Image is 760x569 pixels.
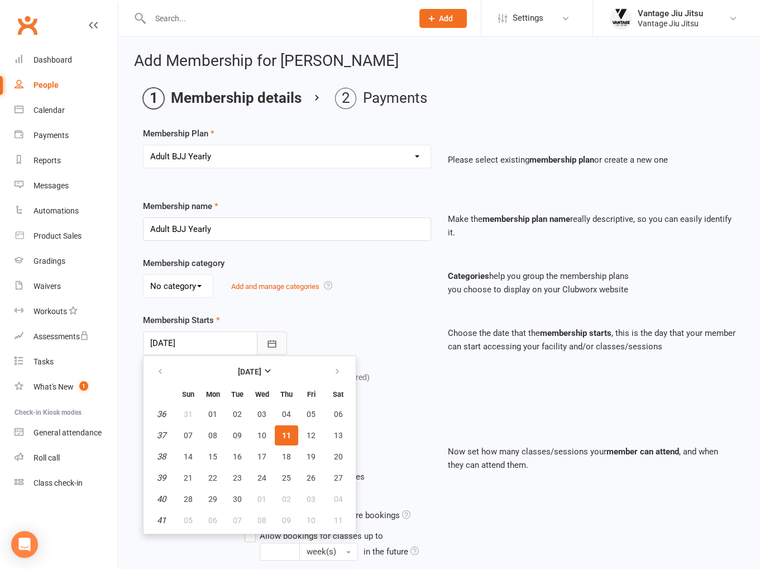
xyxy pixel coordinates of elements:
button: 08 [250,510,274,530]
div: in the future [364,545,419,558]
span: 10 [307,516,316,525]
span: 20 [334,452,343,461]
small: Tuesday [231,390,243,399]
button: 04 [275,404,298,424]
span: 04 [334,495,343,504]
div: Workouts [34,307,67,316]
em: 39 [157,473,166,483]
input: Search... [147,11,405,26]
div: Tasks [34,357,54,366]
span: 03 [307,495,316,504]
div: Limit advanced bookings? [135,506,236,533]
span: 24 [257,473,266,482]
em: 40 [157,494,166,504]
strong: Categories [448,271,489,281]
div: Open Intercom Messenger [11,531,38,558]
em: 36 [157,409,166,419]
button: Allow bookings for classes up to in the future [299,543,358,561]
button: 06 [201,510,224,530]
a: Payments [15,123,118,148]
span: 18 [282,452,291,461]
label: Membership name [143,200,218,213]
strong: member can attend [606,447,679,457]
h2: Add Membership for [PERSON_NAME] [134,53,744,70]
a: Tasks [15,349,118,374]
button: 01 [201,404,224,424]
a: Assessments [15,324,118,349]
span: 25 [282,473,291,482]
span: 09 [282,516,291,525]
span: 01 [257,495,266,504]
span: 01 [208,410,217,419]
button: 22 [201,468,224,488]
label: Membership category [143,257,224,270]
p: Make the really descriptive, so you can easily identify it. [448,212,736,239]
input: Allow bookings for classes up to week(s) in the future [260,543,300,561]
button: 13 [324,425,352,445]
button: 20 [324,447,352,467]
span: 08 [257,516,266,525]
a: Dashboard [15,48,118,73]
span: 30 [233,495,242,504]
a: General attendance kiosk mode [15,420,118,445]
div: Payments [34,131,69,140]
button: 12 [299,425,323,445]
button: 27 [324,468,352,488]
button: 16 [226,447,249,467]
button: 19 [299,447,323,467]
button: 30 [226,489,249,509]
button: 11 [275,425,298,445]
button: 02 [275,489,298,509]
em: 37 [157,430,166,440]
a: People [15,73,118,98]
strong: membership starts [540,328,611,338]
span: 21 [184,473,193,482]
p: help you group the membership plans you choose to display on your Clubworx website [448,269,736,296]
span: 15 [208,452,217,461]
button: 28 [176,489,200,509]
div: General attendance [34,428,102,437]
button: 04 [324,489,352,509]
button: 26 [299,468,323,488]
div: Class check-in [34,478,83,487]
button: 05 [299,404,323,424]
span: 02 [282,495,291,504]
span: 06 [334,410,343,419]
a: Workouts [15,299,118,324]
div: Reports [34,156,61,165]
button: 31 [176,404,200,424]
button: 15 [201,447,224,467]
span: 22 [208,473,217,482]
a: Reports [15,148,118,173]
a: Automations [15,198,118,224]
div: Waivers [34,282,61,291]
em: 41 [157,515,166,525]
a: Product Sales [15,224,118,249]
span: 10 [257,431,266,440]
button: 09 [226,425,249,445]
span: week(s) [307,547,336,557]
span: 06 [208,516,217,525]
span: 04 [282,410,291,419]
span: 12 [307,431,316,440]
button: 02 [226,404,249,424]
div: Vantage Jiu Jitsu [638,8,703,18]
div: What's New [34,382,74,391]
span: 08 [208,431,217,440]
span: 28 [184,495,193,504]
div: Assessments [34,332,89,341]
small: Sunday [182,390,194,399]
strong: [DATE] [238,367,261,376]
span: 17 [257,452,266,461]
span: 31 [184,410,193,419]
button: 29 [201,489,224,509]
p: Now set how many classes/sessions your , and when they can attend them. [448,445,736,472]
div: Dashboard [34,55,72,64]
span: 19 [307,452,316,461]
span: 07 [233,516,242,525]
span: 1 [79,381,88,391]
small: Thursday [280,390,293,399]
small: Monday [206,390,220,399]
a: Add and manage categories [231,282,319,291]
a: Waivers [15,274,118,299]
